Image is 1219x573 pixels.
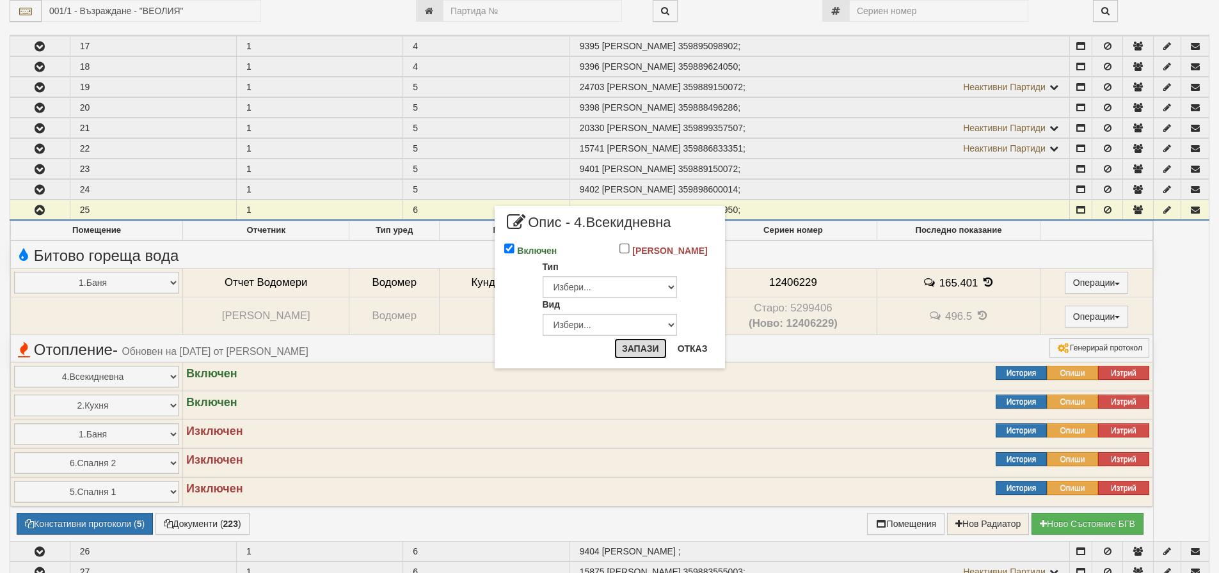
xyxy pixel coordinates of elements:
[504,216,671,239] span: Опис - 4.Всекидневна
[670,338,715,359] button: Отказ
[543,260,559,273] label: Тип
[632,244,707,257] label: [PERSON_NAME]
[543,298,561,311] label: Вид
[517,244,557,257] label: Включен
[614,338,667,359] button: Запази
